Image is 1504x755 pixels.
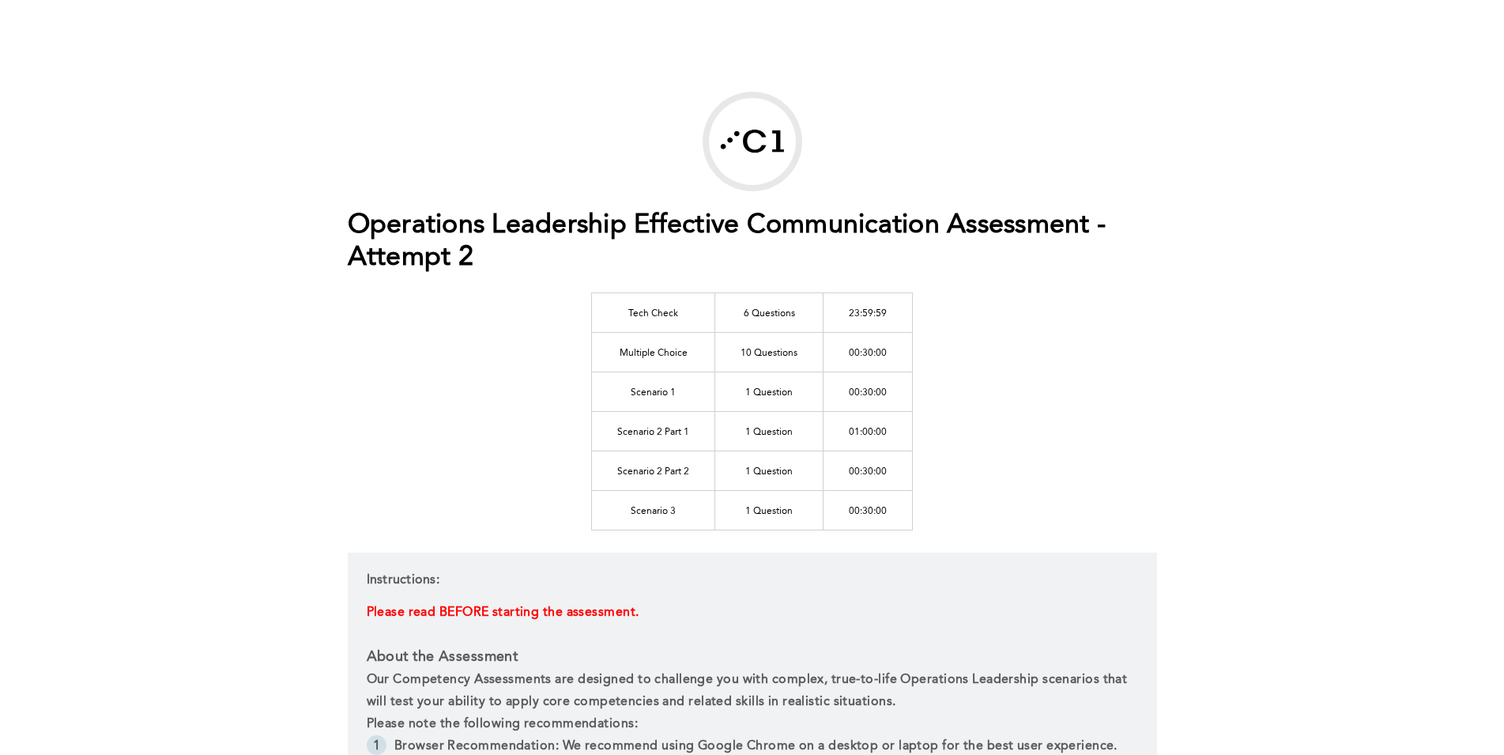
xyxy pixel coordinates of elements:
[592,490,715,530] td: Scenario 3
[715,293,824,332] td: 6 Questions
[348,210,1157,274] h1: Operations Leadership Effective Communication Assessment - Attempt 2
[824,332,913,372] td: 00:30:00
[367,606,639,619] span: Please read BEFORE starting the assessment.
[715,451,824,490] td: 1 Question
[367,650,518,664] strong: About the Assessment
[824,372,913,411] td: 00:30:00
[592,451,715,490] td: Scenario 2 Part 2
[824,293,913,332] td: 23:59:59
[367,674,1131,708] span: Our Competency Assessments are designed to challenge you with complex, true-to-life Operations Le...
[715,332,824,372] td: 10 Questions
[709,98,796,185] img: Correlation One
[824,411,913,451] td: 01:00:00
[592,332,715,372] td: Multiple Choice
[824,451,913,490] td: 00:30:00
[592,411,715,451] td: Scenario 2 Part 1
[592,372,715,411] td: Scenario 1
[715,411,824,451] td: 1 Question
[715,490,824,530] td: 1 Question
[367,718,638,730] span: Please note the following recommendations:
[715,372,824,411] td: 1 Question
[592,293,715,332] td: Tech Check
[824,490,913,530] td: 00:30:00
